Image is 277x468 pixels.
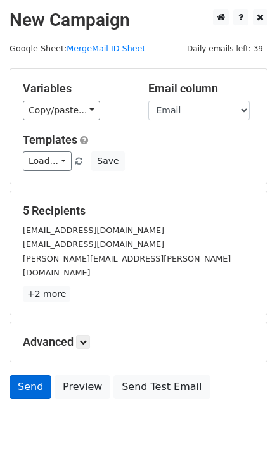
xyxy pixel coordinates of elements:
small: [PERSON_NAME][EMAIL_ADDRESS][PERSON_NAME][DOMAIN_NAME] [23,254,231,278]
a: Send [10,375,51,399]
a: Preview [55,375,110,399]
span: Daily emails left: 39 [183,42,267,56]
h5: 5 Recipients [23,204,254,218]
a: +2 more [23,286,70,302]
button: Save [91,151,124,171]
a: Daily emails left: 39 [183,44,267,53]
small: Google Sheet: [10,44,145,53]
a: MergeMail ID Sheet [67,44,145,53]
iframe: Chat Widget [214,407,277,468]
h5: Advanced [23,335,254,349]
h5: Email column [148,82,255,96]
small: [EMAIL_ADDRESS][DOMAIN_NAME] [23,239,164,249]
a: Copy/paste... [23,101,100,120]
a: Send Test Email [113,375,210,399]
h2: New Campaign [10,9,267,31]
h5: Variables [23,82,129,96]
a: Load... [23,151,72,171]
a: Templates [23,133,77,146]
small: [EMAIL_ADDRESS][DOMAIN_NAME] [23,225,164,235]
